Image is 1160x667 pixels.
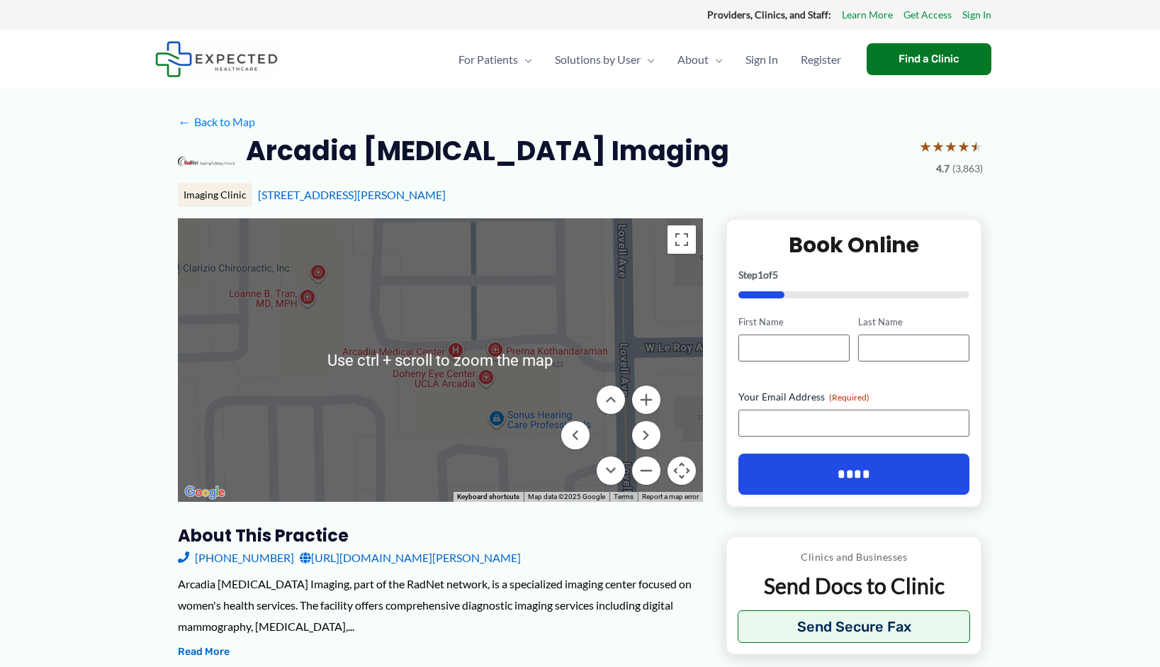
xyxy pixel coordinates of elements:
[745,35,778,84] span: Sign In
[858,315,969,329] label: Last Name
[842,6,893,24] a: Learn More
[178,573,703,637] div: Arcadia [MEDICAL_DATA] Imaging, part of the RadNet network, is a specialized imaging center focus...
[789,35,852,84] a: Register
[738,315,850,329] label: First Name
[181,483,228,502] a: Open this area in Google Maps (opens a new window)
[632,456,660,485] button: Zoom out
[707,9,831,21] strong: Providers, Clinics, and Staff:
[155,41,278,77] img: Expected Healthcare Logo - side, dark font, small
[738,231,970,259] h2: Book Online
[258,188,446,201] a: [STREET_ADDRESS][PERSON_NAME]
[518,35,532,84] span: Menu Toggle
[957,133,970,159] span: ★
[801,35,841,84] span: Register
[738,270,970,280] p: Step of
[970,133,983,159] span: ★
[709,35,723,84] span: Menu Toggle
[677,35,709,84] span: About
[178,547,294,568] a: [PHONE_NUMBER]
[919,133,932,159] span: ★
[668,456,696,485] button: Map camera controls
[945,133,957,159] span: ★
[528,493,605,500] span: Map data ©2025 Google
[867,43,991,75] a: Find a Clinic
[555,35,641,84] span: Solutions by User
[738,390,970,404] label: Your Email Address
[632,386,660,414] button: Zoom in
[178,644,230,661] button: Read More
[829,392,869,403] span: (Required)
[772,269,778,281] span: 5
[758,269,763,281] span: 1
[597,386,625,414] button: Move up
[936,159,950,178] span: 4.7
[178,525,703,547] h3: About this practice
[178,111,255,133] a: ←Back to Map
[178,115,191,128] span: ←
[641,35,655,84] span: Menu Toggle
[457,492,519,502] button: Keyboard shortcuts
[666,35,734,84] a: AboutMenu Toggle
[181,483,228,502] img: Google
[178,183,252,207] div: Imaging Clinic
[738,548,971,566] p: Clinics and Businesses
[903,6,952,24] a: Get Access
[632,421,660,449] button: Move right
[544,35,666,84] a: Solutions by UserMenu Toggle
[738,572,971,600] p: Send Docs to Clinic
[300,547,521,568] a: [URL][DOMAIN_NAME][PERSON_NAME]
[962,6,991,24] a: Sign In
[246,133,729,168] h2: Arcadia [MEDICAL_DATA] Imaging
[668,225,696,254] button: Toggle fullscreen view
[952,159,983,178] span: (3,863)
[447,35,544,84] a: For PatientsMenu Toggle
[734,35,789,84] a: Sign In
[932,133,945,159] span: ★
[614,493,634,500] a: Terms (opens in new tab)
[561,421,590,449] button: Move left
[447,35,852,84] nav: Primary Site Navigation
[738,610,971,643] button: Send Secure Fax
[458,35,518,84] span: For Patients
[642,493,699,500] a: Report a map error
[597,456,625,485] button: Move down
